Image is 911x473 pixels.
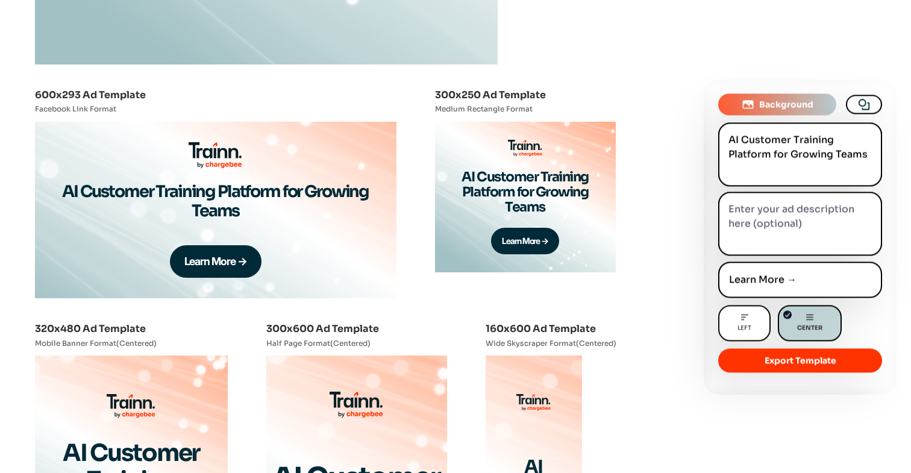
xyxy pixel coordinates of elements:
[508,140,542,157] img: Chargebee Logo
[516,394,551,411] img: Chargebee Logo
[35,339,252,349] p: Mobile Banner Format(Centered)
[502,236,548,246] span: Learn More →
[486,322,616,336] h3: 160x600 Ad Template
[35,104,421,114] p: Facebook Link Format
[718,262,882,298] input: Enter your CTA text here...
[797,322,822,334] span: Center
[107,394,156,418] img: Chargebee Logo
[491,228,559,255] button: Learn More →
[266,339,471,349] p: Half Page Format(Centered)
[35,322,252,336] h3: 320x480 Ad Template
[170,245,261,278] button: Learn More →
[35,89,421,102] h3: 600x293 Ad Template
[435,104,640,114] p: Medium Rectangle Format
[435,89,640,102] h3: 300x250 Ad Template
[60,183,371,220] div: AI Customer Training Platform for Growing Teams
[759,98,813,110] span: Background
[718,122,882,186] textarea: AI Customer Training Platform for Growing Teams
[189,142,243,169] img: Chargebee Logo
[718,348,882,372] button: Export Template
[486,339,616,349] p: Wide Skyscraper Format(Centered)
[184,255,247,268] span: Learn More →
[266,322,471,336] h3: 300x600 Ad Template
[737,322,751,334] span: Left
[330,392,384,418] img: Chargebee Logo
[851,415,911,473] iframe: Chat Widget
[449,169,601,215] div: AI Customer Training Platform for Growing Teams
